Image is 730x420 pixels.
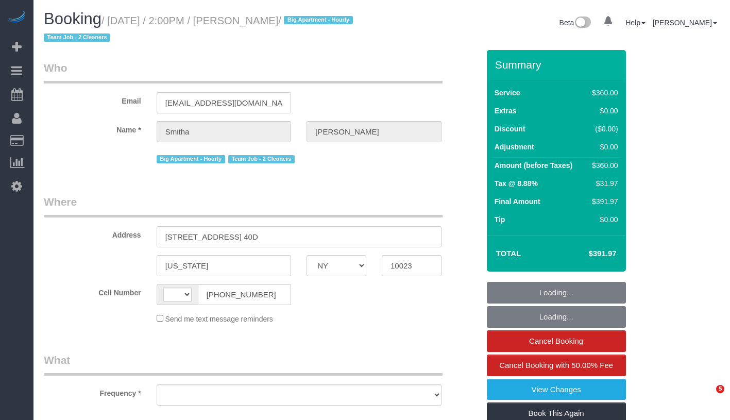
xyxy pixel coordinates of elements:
div: $360.00 [588,160,618,171]
a: View Changes [487,379,626,400]
span: Cancel Booking with 50.00% Fee [499,361,613,369]
div: ($0.00) [588,124,618,134]
a: Beta [559,19,591,27]
label: Discount [495,124,525,134]
input: First Name [157,121,292,142]
input: Zip Code [382,255,442,276]
div: $391.97 [588,196,618,207]
input: Last Name [307,121,442,142]
label: Final Amount [495,196,540,207]
label: Tip [495,214,505,225]
a: Cancel Booking [487,330,626,352]
label: Tax @ 8.88% [495,178,538,189]
label: Service [495,88,520,98]
iframe: Intercom live chat [695,385,720,410]
strong: Total [496,249,521,258]
div: $31.97 [588,178,618,189]
legend: What [44,352,443,376]
h4: $391.97 [557,249,616,258]
input: Cell Number [198,284,292,305]
span: Big Apartment - Hourly [284,16,352,24]
label: Address [36,226,149,240]
span: Send me text message reminders [165,315,273,323]
label: Cell Number [36,284,149,298]
div: $0.00 [588,214,618,225]
img: New interface [574,16,591,30]
label: Amount (before Taxes) [495,160,572,171]
span: Booking [44,10,101,28]
label: Name * [36,121,149,135]
h3: Summary [495,59,621,71]
a: Cancel Booking with 50.00% Fee [487,355,626,376]
div: $0.00 [588,106,618,116]
span: 5 [716,385,724,393]
input: Email [157,92,292,113]
img: Automaid Logo [6,10,27,25]
label: Email [36,92,149,106]
input: City [157,255,292,276]
small: / [DATE] / 2:00PM / [PERSON_NAME] [44,15,356,44]
span: Team Job - 2 Cleaners [44,33,110,42]
div: $0.00 [588,142,618,152]
legend: Where [44,194,443,217]
legend: Who [44,60,443,83]
a: Help [625,19,646,27]
div: $360.00 [588,88,618,98]
label: Extras [495,106,517,116]
a: [PERSON_NAME] [653,19,717,27]
label: Frequency * [36,384,149,398]
label: Adjustment [495,142,534,152]
span: Team Job - 2 Cleaners [228,155,295,163]
span: Big Apartment - Hourly [157,155,225,163]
